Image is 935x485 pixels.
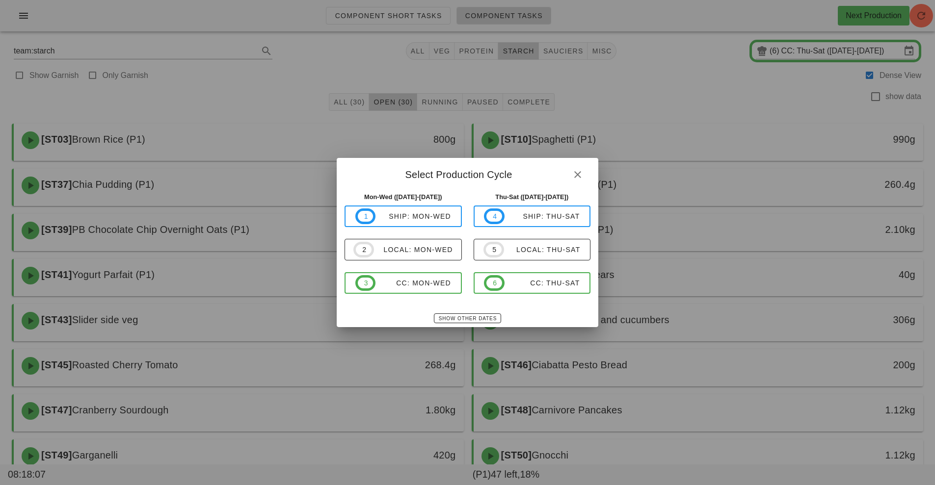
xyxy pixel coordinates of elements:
[505,279,580,287] div: CC: Thu-Sat
[337,158,598,188] div: Select Production Cycle
[474,205,591,227] button: 4ship: Thu-Sat
[345,272,462,294] button: 3CC: Mon-Wed
[492,244,496,255] span: 5
[345,205,462,227] button: 1ship: Mon-Wed
[505,212,580,220] div: ship: Thu-Sat
[434,313,501,323] button: Show Other Dates
[364,211,368,222] span: 1
[375,279,451,287] div: CC: Mon-Wed
[364,193,442,201] strong: Mon-Wed ([DATE]-[DATE])
[492,211,496,222] span: 4
[495,193,568,201] strong: Thu-Sat ([DATE]-[DATE])
[504,246,581,254] div: local: Thu-Sat
[438,316,497,321] span: Show Other Dates
[362,244,366,255] span: 2
[474,239,591,260] button: 5local: Thu-Sat
[364,278,368,288] span: 3
[474,272,591,294] button: 6CC: Thu-Sat
[492,278,496,288] span: 6
[375,212,451,220] div: ship: Mon-Wed
[374,246,453,254] div: local: Mon-Wed
[345,239,462,260] button: 2local: Mon-Wed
